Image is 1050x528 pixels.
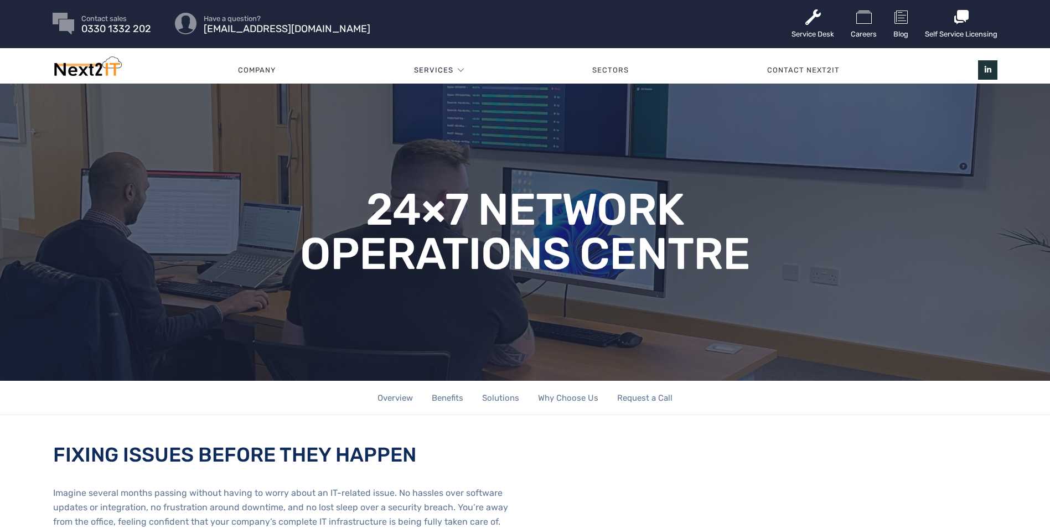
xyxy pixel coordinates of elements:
a: Overview [377,381,413,416]
a: Solutions [482,381,519,416]
a: Sectors [523,54,697,87]
span: 0330 1332 202 [81,25,151,33]
a: Request a Call [617,381,673,416]
img: Next2IT [53,56,122,81]
a: Why Choose Us [538,381,598,416]
span: [EMAIL_ADDRESS][DOMAIN_NAME] [204,25,370,33]
span: Have a question? [204,15,370,22]
a: Have a question? [EMAIL_ADDRESS][DOMAIN_NAME] [204,15,370,33]
a: Benefits [432,381,463,416]
a: Company [169,54,345,87]
span: Contact sales [81,15,151,22]
h2: FIXING ISSUES BEFORE THEY HAPPEN [53,443,508,467]
a: Contact Next2IT [698,54,909,87]
a: Contact sales 0330 1332 202 [81,15,151,33]
a: Services [414,54,453,87]
h1: 24×7 Network Operations Centre [289,188,762,276]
